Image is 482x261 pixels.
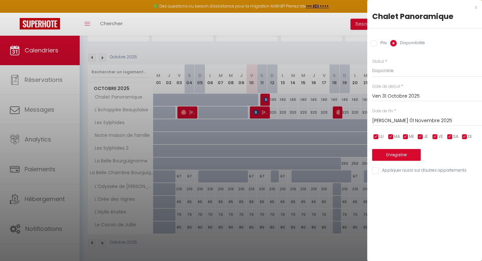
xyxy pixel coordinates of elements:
[468,134,472,140] span: DI
[394,134,400,140] span: MA
[367,3,477,11] div: x
[438,134,443,140] span: VE
[379,134,384,140] span: LU
[377,40,387,47] label: Prix
[372,84,400,90] label: Date de début
[372,108,393,114] label: Date de fin
[372,11,477,22] div: Chalet Panoramique
[372,149,421,161] button: Enregistrer
[409,134,414,140] span: ME
[453,134,458,140] span: SA
[397,40,425,47] label: Disponibilité
[424,134,428,140] span: JE
[372,59,384,65] label: Statut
